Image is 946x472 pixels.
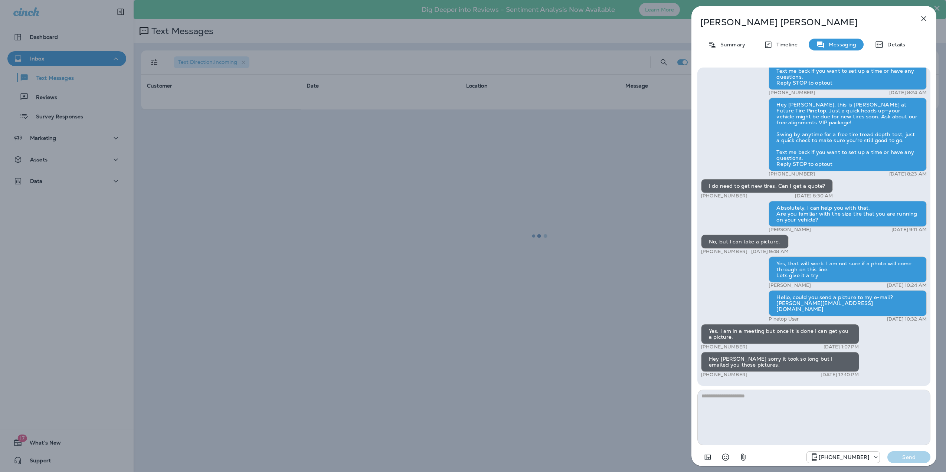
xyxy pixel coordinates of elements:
p: [DATE] 9:48 AM [751,249,789,255]
p: [PHONE_NUMBER] [769,90,815,96]
p: [PHONE_NUMBER] [819,454,869,460]
p: [DATE] 8:23 AM [889,171,927,177]
div: Yes, that will work. I am not sure if a photo will come through on this line. Lets give it a try [769,256,927,282]
div: Absolutely, I can help you with that. Are you familiar with the size tire that you are running on... [769,201,927,227]
p: [PERSON_NAME] [769,227,811,233]
p: Details [884,42,905,47]
div: Hey [PERSON_NAME] sorry it took so long but I emailed you those pictures. [701,352,859,372]
p: [DATE] 8:24 AM [889,90,927,96]
div: Yes. I am in a meeting but once it is done I can get you a picture. [701,324,859,344]
p: [PERSON_NAME] [PERSON_NAME] [700,17,903,27]
p: Pinetop User [769,316,799,322]
div: +1 (928) 232-1970 [807,453,880,462]
p: [PERSON_NAME] [769,282,811,288]
p: [PHONE_NUMBER] [701,249,747,255]
p: Summary [717,42,745,47]
div: I do need to get new tires. Can I get a quote? [701,179,833,193]
button: Select an emoji [718,450,733,465]
p: [PHONE_NUMBER] [769,171,815,177]
p: [DATE] 10:32 AM [887,316,927,322]
p: [PHONE_NUMBER] [701,372,747,378]
button: Add in a premade template [700,450,715,465]
div: Hello, could you send a picture to my e-mail? [PERSON_NAME][EMAIL_ADDRESS][DOMAIN_NAME] [769,290,927,316]
div: No, but I can take a picture. [701,235,789,249]
p: Timeline [773,42,798,47]
div: Hey [PERSON_NAME], this is [PERSON_NAME] at Future Tire Pinetop. Just a quick heads up—your vehic... [769,98,927,171]
p: [DATE] 10:24 AM [887,282,927,288]
p: [PHONE_NUMBER] [701,344,747,350]
p: [PHONE_NUMBER] [701,193,747,199]
p: [DATE] 9:11 AM [891,227,927,233]
p: [DATE] 1:07 PM [824,344,859,350]
p: Messaging [825,42,856,47]
p: [DATE] 8:30 AM [795,193,833,199]
p: [DATE] 12:10 PM [821,372,859,378]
